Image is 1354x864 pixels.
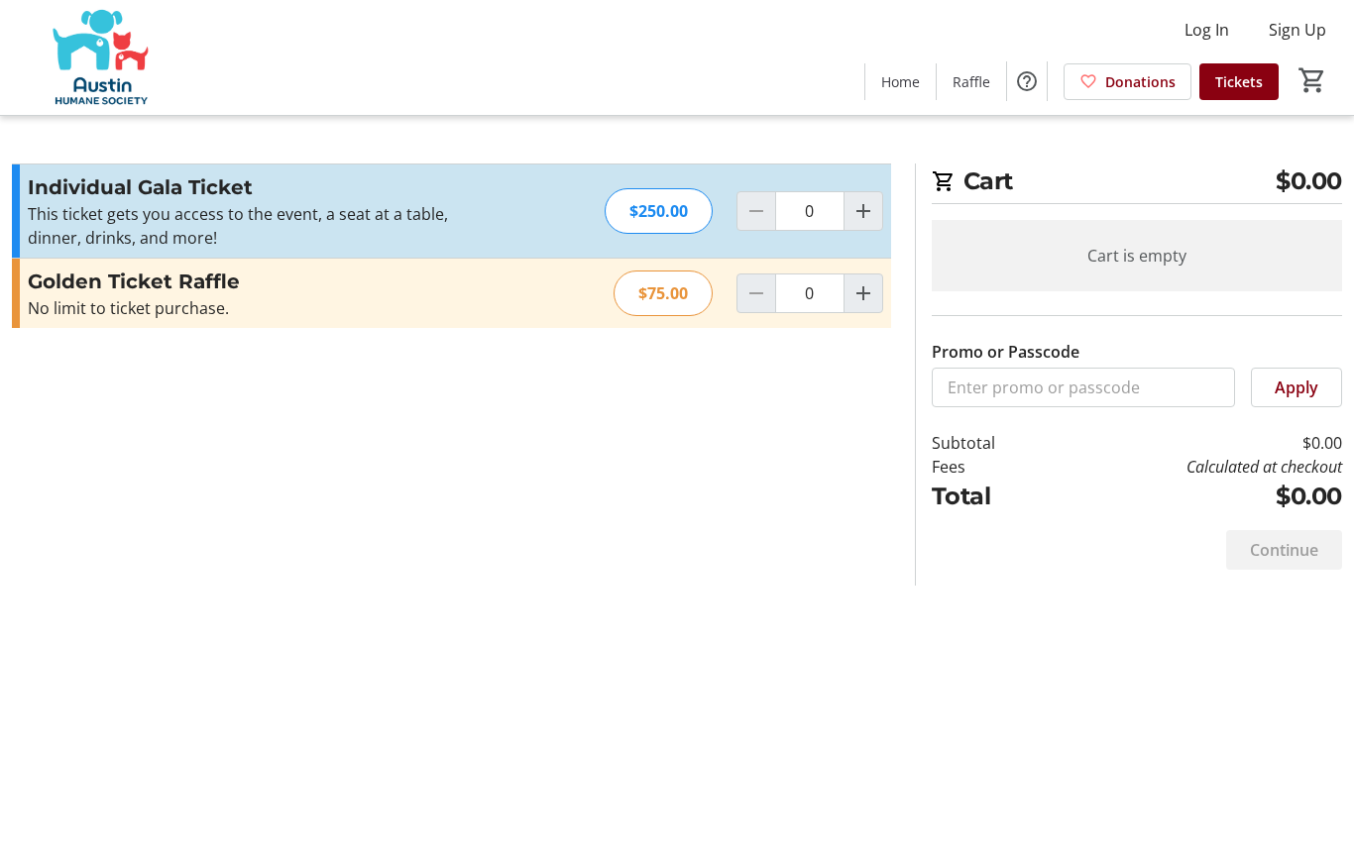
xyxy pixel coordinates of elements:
[28,267,461,296] h3: Golden Ticket Raffle
[937,63,1006,100] a: Raffle
[1295,62,1330,98] button: Cart
[932,431,1051,455] td: Subtotal
[1105,71,1176,92] span: Donations
[1007,61,1047,101] button: Help
[932,455,1051,479] td: Fees
[28,172,461,202] h3: Individual Gala Ticket
[1051,455,1342,479] td: Calculated at checkout
[775,191,845,231] input: Individual Gala Ticket Quantity
[1253,14,1342,46] button: Sign Up
[932,368,1235,407] input: Enter promo or passcode
[12,8,188,107] img: Austin Humane Society's Logo
[1169,14,1245,46] button: Log In
[953,71,990,92] span: Raffle
[1199,63,1279,100] a: Tickets
[932,340,1079,364] label: Promo or Passcode
[1275,376,1318,399] span: Apply
[605,188,713,234] div: $250.00
[881,71,920,92] span: Home
[865,63,936,100] a: Home
[1276,163,1342,199] span: $0.00
[1064,63,1191,100] a: Donations
[614,270,713,316] div: $75.00
[1051,431,1342,455] td: $0.00
[845,274,882,312] button: Increment by one
[1215,71,1263,92] span: Tickets
[932,220,1342,291] div: Cart is empty
[932,163,1342,204] h2: Cart
[1051,479,1342,514] td: $0.00
[775,273,845,313] input: Golden Ticket Raffle Quantity
[1251,368,1342,407] button: Apply
[1185,18,1229,42] span: Log In
[1269,18,1326,42] span: Sign Up
[28,296,461,320] div: No limit to ticket purchase.
[932,479,1051,514] td: Total
[28,202,461,250] p: This ticket gets you access to the event, a seat at a table, dinner, drinks, and more!
[845,192,882,230] button: Increment by one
